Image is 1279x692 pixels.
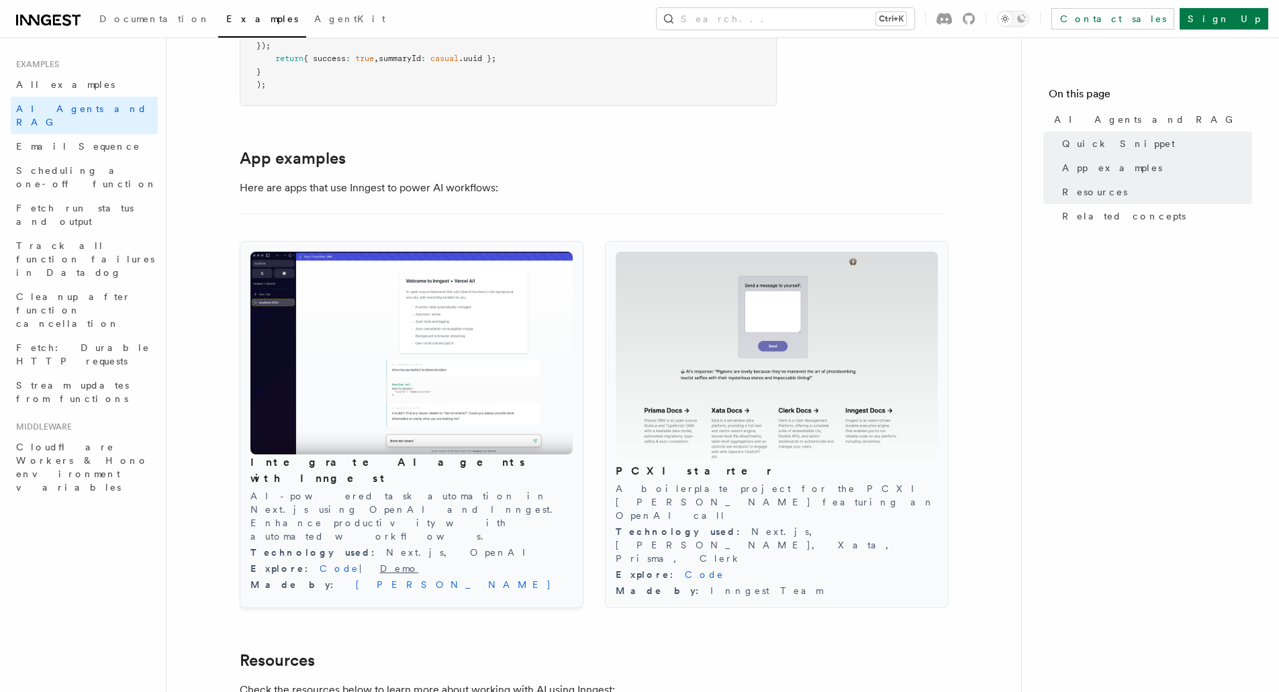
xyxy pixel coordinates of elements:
kbd: Ctrl+K [876,12,906,26]
span: .uuid }; [459,54,496,63]
span: App examples [1062,161,1162,175]
span: ); [256,80,266,89]
a: Cleanup after function cancellation [11,285,158,336]
span: : [346,54,350,63]
span: Stream updates from functions [16,380,129,404]
a: Fetch: Durable HTTP requests [11,336,158,373]
span: return [275,54,303,63]
a: Documentation [91,4,218,36]
a: AI Agents and RAG [1049,107,1252,132]
a: Scheduling a one-off function [11,158,158,196]
span: Scheduling a one-off function [16,165,157,189]
a: Related concepts [1057,204,1252,228]
a: App examples [240,149,346,168]
a: Examples [218,4,306,38]
a: AgentKit [306,4,393,36]
span: Cloudflare Workers & Hono environment variables [16,442,148,493]
a: AI Agents and RAG [11,97,158,134]
span: Fetch run status and output [16,203,134,227]
a: Track all function failures in Datadog [11,234,158,285]
div: Next.js, [PERSON_NAME], Xata, Prisma, Clerk [616,525,938,565]
span: casual [430,54,459,63]
a: Contact sales [1051,8,1174,30]
a: All examples [11,72,158,97]
p: A boilerplate project for the PCXI [PERSON_NAME] featuring an OpenAI call [616,482,938,522]
span: Resources [1062,185,1127,199]
span: AI Agents and RAG [16,103,147,128]
span: } [256,67,261,77]
a: [PERSON_NAME] [345,579,552,590]
span: true [355,54,374,63]
h4: On this page [1049,86,1252,107]
a: Quick Snippet [1057,132,1252,156]
a: Demo [380,563,419,574]
span: Technology used : [250,547,386,558]
span: AI Agents and RAG [1054,113,1240,126]
span: Examples [11,59,59,70]
a: Email Sequence [11,134,158,158]
a: Fetch run status and output [11,196,158,234]
div: Next.js, OpenAI [250,546,573,559]
img: PCXI starter [616,252,938,464]
a: Sign Up [1180,8,1268,30]
button: Toggle dark mode [997,11,1029,27]
h3: Integrate AI agents with Inngest [250,454,573,487]
span: Technology used : [616,526,751,537]
span: All examples [16,79,115,90]
button: Search...Ctrl+K [657,8,914,30]
span: Quick Snippet [1062,137,1175,150]
span: { success [303,54,346,63]
a: Code [685,569,724,580]
span: Middleware [11,422,72,432]
a: App examples [1057,156,1252,180]
p: AI-powered task automation in Next.js using OpenAI and Inngest. Enhance productivity with automat... [250,489,573,543]
a: Code [320,563,359,574]
span: }); [256,41,271,50]
span: Fetch: Durable HTTP requests [16,342,150,366]
span: Made by : [616,585,710,596]
span: AgentKit [314,13,385,24]
a: Resources [1057,180,1252,204]
span: Examples [226,13,298,24]
div: | [250,562,573,575]
p: Here are apps that use Inngest to power AI workflows: [240,179,777,197]
span: Explore : [250,563,320,574]
span: Documentation [99,13,210,24]
span: summaryId [379,54,421,63]
img: Integrate AI agents with Inngest [250,252,573,454]
span: Cleanup after function cancellation [16,291,131,329]
h3: PCXI starter [616,463,938,479]
a: Cloudflare Workers & Hono environment variables [11,435,158,499]
span: Explore : [616,569,685,580]
span: Related concepts [1062,209,1186,223]
span: , [374,54,379,63]
span: Track all function failures in Datadog [16,240,154,278]
a: Stream updates from functions [11,373,158,411]
div: Inngest Team [616,584,938,597]
span: Email Sequence [16,141,140,152]
span: Made by : [250,579,345,590]
span: : [421,54,426,63]
a: Resources [240,651,315,670]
